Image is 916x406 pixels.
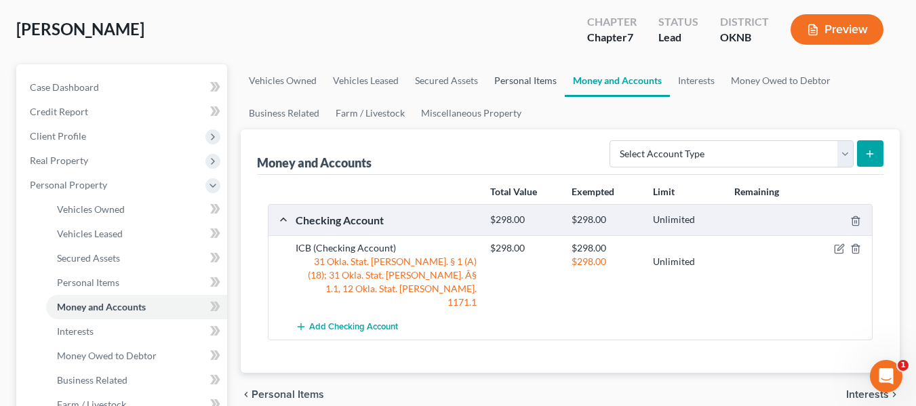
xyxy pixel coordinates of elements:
a: Credit Report [19,100,227,124]
strong: Remaining [734,186,779,197]
button: Preview [791,14,883,45]
a: Vehicles Leased [46,222,227,246]
span: Vehicles Owned [57,203,125,215]
span: Interests [846,389,889,400]
span: 7 [627,31,633,43]
a: Interests [670,64,723,97]
span: Secured Assets [57,252,120,264]
span: [PERSON_NAME] [16,19,144,39]
div: Unlimited [646,255,728,268]
span: Case Dashboard [30,81,99,93]
div: Chapter [587,30,637,45]
a: Money and Accounts [565,64,670,97]
div: Money and Accounts [257,155,372,171]
a: Case Dashboard [19,75,227,100]
div: Unlimited [646,214,728,226]
button: Add Checking Account [296,314,398,340]
span: Add Checking Account [309,322,398,333]
a: Vehicles Owned [46,197,227,222]
div: Status [658,14,698,30]
div: $298.00 [565,241,646,255]
a: Interests [46,319,227,344]
div: OKNB [720,30,769,45]
span: Interests [57,325,94,337]
a: Personal Items [46,270,227,295]
a: Money Owed to Debtor [723,64,839,97]
i: chevron_right [889,389,900,400]
div: 31 Okla. Stat. [PERSON_NAME]. § 1 (A)(18); 31 Okla. Stat. [PERSON_NAME]. Â§ 1.1, 12 Okla. Stat. [... [289,255,483,309]
span: Vehicles Leased [57,228,123,239]
span: Personal Items [252,389,324,400]
span: Business Related [57,374,127,386]
span: Real Property [30,155,88,166]
div: Checking Account [289,213,483,227]
strong: Limit [653,186,675,197]
a: Vehicles Owned [241,64,325,97]
div: Chapter [587,14,637,30]
div: District [720,14,769,30]
div: Lead [658,30,698,45]
button: Interests chevron_right [846,389,900,400]
a: Money Owed to Debtor [46,344,227,368]
span: Money Owed to Debtor [57,350,157,361]
strong: Total Value [490,186,537,197]
strong: Exempted [572,186,614,197]
a: Secured Assets [46,246,227,270]
span: Money and Accounts [57,301,146,312]
div: $298.00 [565,214,646,226]
div: $298.00 [565,255,646,268]
a: Personal Items [486,64,565,97]
a: Miscellaneous Property [413,97,530,129]
button: chevron_left Personal Items [241,389,324,400]
a: Money and Accounts [46,295,227,319]
span: Client Profile [30,130,86,142]
span: Personal Property [30,179,107,190]
span: 1 [898,360,909,371]
span: Personal Items [57,277,119,288]
i: chevron_left [241,389,252,400]
a: Farm / Livestock [327,97,413,129]
a: Business Related [241,97,327,129]
iframe: Intercom live chat [870,360,902,392]
div: $298.00 [483,214,565,226]
a: Secured Assets [407,64,486,97]
a: Business Related [46,368,227,392]
div: $298.00 [483,241,565,255]
a: Vehicles Leased [325,64,407,97]
span: Credit Report [30,106,88,117]
div: ICB (Checking Account) [289,241,483,255]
